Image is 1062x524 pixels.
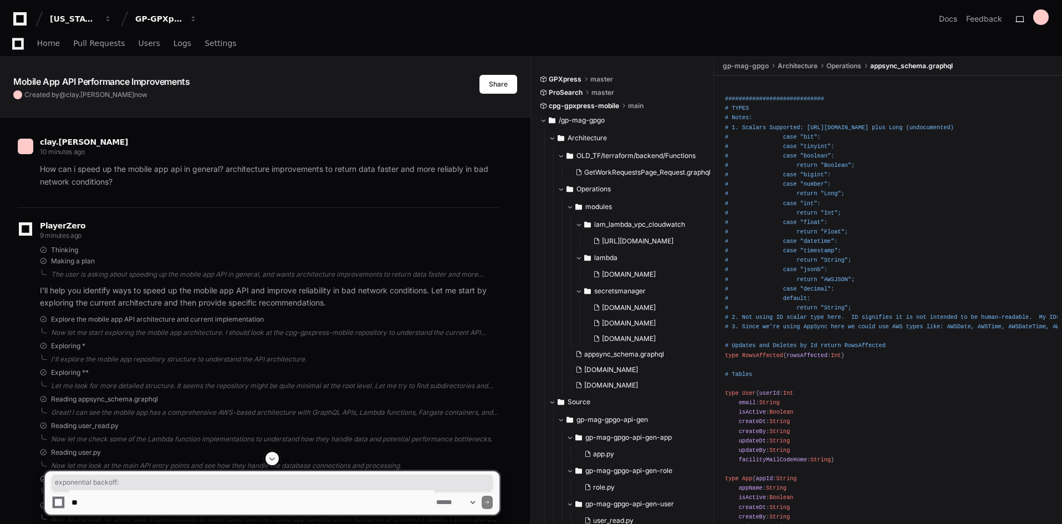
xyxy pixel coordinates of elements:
span: Settings [205,40,236,47]
span: # return "Float"; [725,228,848,235]
span: Operations [576,185,611,194]
span: app.py [593,450,614,459]
span: Reading appsync_schema.graphql [51,395,158,404]
button: [US_STATE] Pacific [45,9,116,29]
span: String [769,447,790,454]
span: now [134,90,147,99]
svg: Directory [584,284,591,298]
span: [URL][DOMAIN_NAME] [602,237,673,246]
button: Share [479,75,517,94]
div: Now let me start exploring the mobile app architecture. I should look at the cpg-gpxpress-mobile ... [51,328,499,337]
span: Architecture [568,134,607,143]
span: # case "datetime": [725,238,838,245]
span: # case "bigint": [725,171,831,178]
span: Int [783,390,793,396]
span: updateBy [739,447,766,454]
a: Docs [939,13,957,24]
span: # Tables [725,371,752,378]
span: Boolean [769,409,793,415]
span: [DOMAIN_NAME] [602,319,656,328]
button: GetWorkRequestsPage_Request.graphql [571,165,711,180]
span: OLD_TF/terraform/backend/Functions [576,151,696,160]
span: master [591,88,614,97]
span: # Notes: [725,114,752,121]
button: modules [566,198,717,216]
span: # case "number": [725,181,831,187]
span: [DOMAIN_NAME] [584,365,638,374]
span: RowsAffected [742,352,783,359]
span: # return "Long"; [725,190,845,197]
svg: Directory [575,200,582,213]
span: String [769,437,790,444]
span: PlayerZero [40,222,85,229]
span: # case "boolean": [725,152,834,159]
span: # return "AWSJSON"; [725,276,855,283]
span: # return "Int"; [725,210,841,216]
span: String [769,418,790,425]
span: userId [759,390,780,396]
div: Now let me check some of the Lambda function implementations to understand how they handle data a... [51,435,499,444]
button: [DOMAIN_NAME] [571,378,711,393]
div: The user is asking about speeding up the mobile app API in general, and wants architecture improv... [51,270,499,279]
span: # TYPES [725,105,749,111]
span: GetWorkRequestsPage_Request.graphql [584,168,711,177]
span: Logs [173,40,191,47]
a: Logs [173,31,191,57]
p: I'll help you identify ways to speed up the mobile app API and improve reliability in bad network... [40,284,499,310]
span: # case "decimal": [725,286,834,292]
span: 9 minutes ago [40,231,81,240]
span: Int [831,352,841,359]
span: Home [37,40,60,47]
span: main [628,101,644,110]
span: Explore the mobile app API architecture and current implementation [51,315,264,324]
span: { : : : : : : : : } [725,390,834,463]
span: 10 minutes ago [40,147,85,156]
span: ############################# [725,95,824,102]
span: iam_lambda_vpc_cloudwatch [594,220,685,229]
a: Users [139,31,160,57]
span: @ [59,90,66,99]
a: Settings [205,31,236,57]
span: # case "jsonb": [725,266,828,273]
button: OLD_TF/terraform/backend/Functions [558,147,717,165]
svg: Directory [558,395,564,409]
span: gp-mag-gpgo-api-gen-app [585,433,672,442]
svg: Directory [566,182,573,196]
span: { : } [725,352,845,359]
span: Exploring * [51,342,85,350]
span: Source [568,398,590,406]
span: User [742,390,756,396]
span: Architecture [778,62,818,70]
svg: Directory [566,413,573,426]
span: # return "String"; [725,304,851,311]
app-text-character-animate: Mobile App API Performance Improvements [13,76,190,87]
span: # default: [725,295,810,302]
span: exponential backoff: [55,478,489,487]
span: modules [585,202,612,211]
span: type [725,390,739,396]
svg: Directory [549,114,555,127]
div: Let me look for more detailed structure. It seems the repository might be quite minimal at the ro... [51,381,499,390]
button: [DOMAIN_NAME] [589,300,711,316]
span: GPXpress [549,75,581,84]
span: Pull Requests [73,40,125,47]
button: Architecture [549,129,714,147]
button: [DOMAIN_NAME] [589,267,711,282]
svg: Directory [584,218,591,231]
button: Feedback [966,13,1002,24]
button: appsync_schema.graphql [571,347,711,362]
span: gp-mag-gpgo-api-gen [576,415,648,424]
span: Operations [826,62,861,70]
button: Source [549,393,714,411]
p: How can i speed up the mobile app api in general? architecture improvements to return data faster... [40,163,499,189]
button: GP-GPXpress [131,9,202,29]
span: lambda [594,253,617,262]
span: # case "bit": [725,134,821,140]
span: /gp-mag-gpgo [559,116,605,125]
span: String [759,399,780,406]
span: Created by [24,90,147,99]
button: Operations [558,180,717,198]
span: master [590,75,613,84]
svg: Directory [584,251,591,264]
a: Home [37,31,60,57]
